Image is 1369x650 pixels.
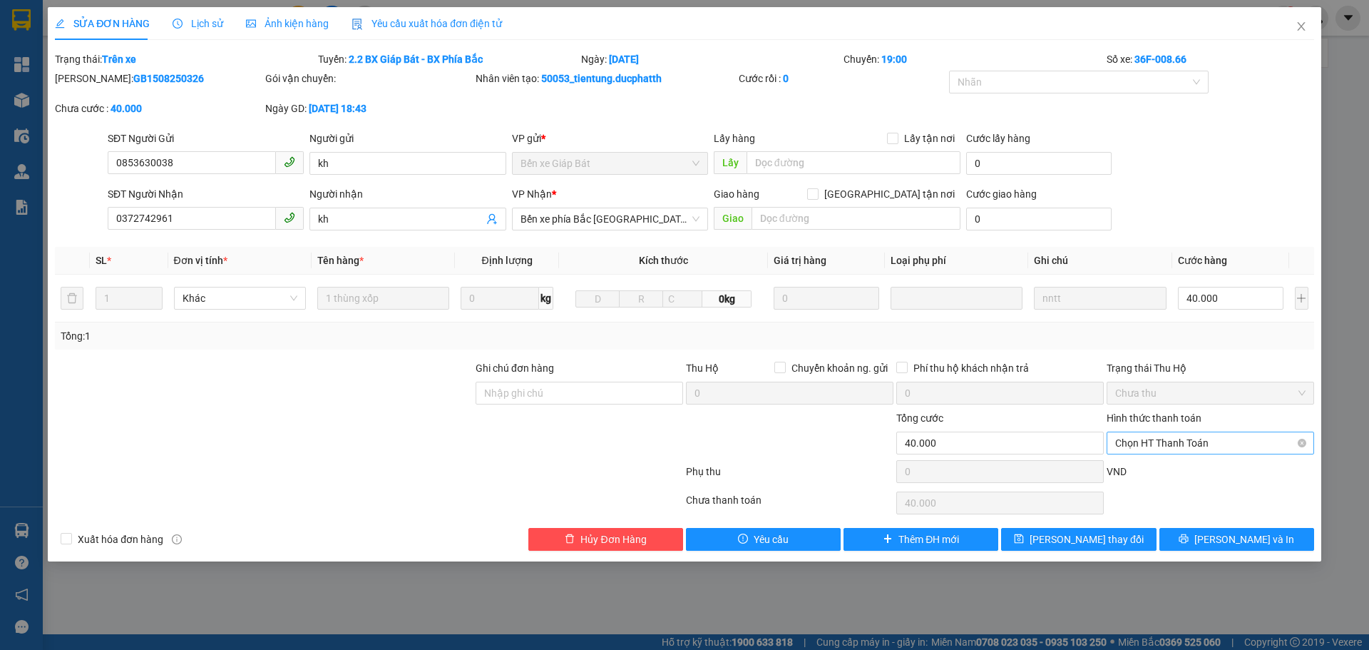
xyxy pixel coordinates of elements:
[352,19,363,30] img: icon
[541,73,662,84] b: 50053_tientung.ducphatth
[1014,534,1024,545] span: save
[528,528,683,551] button: deleteHủy Đơn Hàng
[686,528,841,551] button: exclamation-circleYêu cầu
[754,532,789,547] span: Yêu cầu
[512,131,708,146] div: VP gửi
[61,287,83,310] button: delete
[662,290,702,308] input: C
[108,186,304,202] div: SĐT Người Nhận
[476,362,554,374] label: Ghi chú đơn hàng
[102,54,136,65] b: Trên xe
[1034,287,1166,310] input: Ghi Chú
[1115,382,1306,404] span: Chưa thu
[1134,54,1186,65] b: 36F-008.66
[783,73,789,84] b: 0
[739,71,946,86] div: Cước rồi :
[55,18,150,29] span: SỬA ĐƠN HÀNG
[1179,534,1189,545] span: printer
[966,208,1112,230] input: Cước giao hàng
[512,188,552,200] span: VP Nhận
[173,19,183,29] span: clock-circle
[539,287,553,310] span: kg
[1194,532,1294,547] span: [PERSON_NAME] và In
[521,153,699,174] span: Bến xe Giáp Bát
[1281,7,1321,47] button: Close
[684,464,895,489] div: Phụ thu
[966,152,1112,175] input: Cước lấy hàng
[111,103,142,114] b: 40.000
[317,287,449,310] input: VD: Bàn, Ghế
[1295,287,1308,310] button: plus
[96,255,107,266] span: SL
[246,19,256,29] span: picture
[774,287,880,310] input: 0
[898,532,959,547] span: Thêm ĐH mới
[619,290,663,308] input: R
[55,101,262,116] div: Chưa cước :
[786,360,893,376] span: Chuyển khoản ng. gửi
[842,51,1105,67] div: Chuyến:
[575,290,620,308] input: D
[183,288,297,309] span: Khác
[752,207,960,230] input: Dọc đường
[714,207,752,230] span: Giao
[486,213,498,225] span: user-add
[246,18,329,29] span: Ảnh kiện hàng
[565,534,575,545] span: delete
[476,382,683,405] input: Ghi chú đơn hàng
[481,255,532,266] span: Định lượng
[53,51,317,67] div: Trạng thái:
[173,18,223,29] span: Lịch sử
[317,255,364,266] span: Tên hàng
[714,133,755,144] span: Lấy hàng
[908,360,1035,376] span: Phí thu hộ khách nhận trả
[61,328,528,344] div: Tổng: 1
[896,412,943,424] span: Tổng cước
[898,131,960,146] span: Lấy tận nơi
[309,131,506,146] div: Người gửi
[1105,51,1316,67] div: Số xe:
[284,156,295,168] span: phone
[174,255,227,266] span: Đơn vị tính
[284,212,295,223] span: phone
[1107,466,1127,477] span: VND
[580,532,646,547] span: Hủy Đơn Hàng
[1107,360,1314,376] div: Trạng thái Thu Hộ
[684,492,895,517] div: Chưa thanh toán
[609,54,639,65] b: [DATE]
[309,103,366,114] b: [DATE] 18:43
[885,247,1028,275] th: Loại phụ phí
[714,188,759,200] span: Giao hàng
[1298,439,1306,447] span: close-circle
[72,532,169,547] span: Xuất hóa đơn hàng
[1159,528,1314,551] button: printer[PERSON_NAME] và In
[309,186,506,202] div: Người nhận
[883,534,893,545] span: plus
[349,54,483,65] b: 2.2 BX Giáp Bát - BX Phía Bắc
[966,188,1037,200] label: Cước giao hàng
[702,290,751,308] span: 0kg
[1001,528,1156,551] button: save[PERSON_NAME] thay đổi
[714,151,747,174] span: Lấy
[844,528,998,551] button: plusThêm ĐH mới
[1107,412,1201,424] label: Hình thức thanh toán
[476,71,736,86] div: Nhân viên tạo:
[774,255,826,266] span: Giá trị hàng
[686,362,719,374] span: Thu Hộ
[133,73,204,84] b: GB1508250326
[1296,21,1307,32] span: close
[317,51,580,67] div: Tuyến:
[639,255,688,266] span: Kích thước
[1028,247,1171,275] th: Ghi chú
[580,51,843,67] div: Ngày:
[108,131,304,146] div: SĐT Người Gửi
[265,101,473,116] div: Ngày GD:
[521,208,699,230] span: Bến xe phía Bắc Thanh Hóa
[55,71,262,86] div: [PERSON_NAME]:
[747,151,960,174] input: Dọc đường
[1178,255,1227,266] span: Cước hàng
[172,534,182,544] span: info-circle
[1030,532,1144,547] span: [PERSON_NAME] thay đổi
[738,534,748,545] span: exclamation-circle
[55,19,65,29] span: edit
